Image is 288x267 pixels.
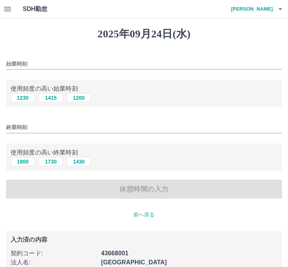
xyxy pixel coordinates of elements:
[11,157,35,166] button: 1800
[6,211,282,219] p: 前へ戻る
[67,93,91,102] button: 1200
[101,259,167,265] b: [GEOGRAPHIC_DATA]
[11,148,277,157] p: 使用頻度の高い終業時刻
[39,157,63,166] button: 1730
[67,157,91,166] button: 1430
[11,249,97,258] p: 契約コード :
[11,258,97,267] p: 法人名 :
[101,250,128,256] b: 43668001
[11,84,277,93] p: 使用頻度の高い始業時刻
[11,237,277,243] p: 入力済の内容
[39,93,63,102] button: 1415
[6,28,282,40] h1: 2025年09月24日(水)
[11,93,35,102] button: 1230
